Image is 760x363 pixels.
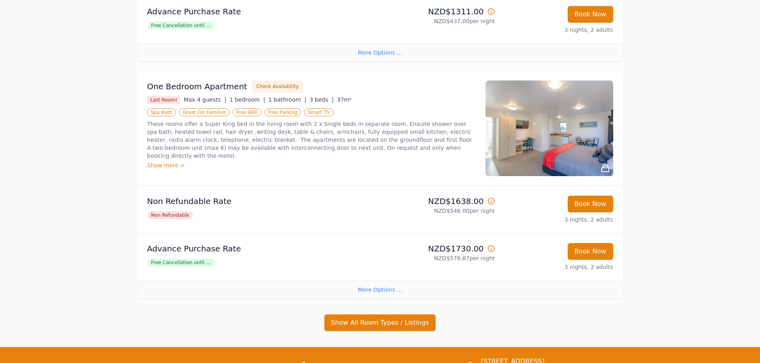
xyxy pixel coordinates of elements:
[229,96,265,103] span: 1 bedroom |
[337,96,351,103] span: 37m²
[138,43,623,61] div: More Options ...
[501,26,613,34] p: 3 nights, 2 adults
[568,243,613,260] button: Book Now
[568,6,613,23] button: Book Now
[184,96,226,103] span: Max 4 guests |
[147,81,247,92] h3: One Bedroom Apartment
[268,96,306,103] span: 1 bathroom |
[147,211,193,219] span: Non Refundable
[383,196,495,207] p: NZD$1638.00
[324,314,436,331] button: Show All Room Types / Listings
[147,96,181,104] span: Last Room!
[147,243,377,254] p: Advance Purchase Rate
[501,263,613,271] p: 3 nights, 2 adults
[179,108,229,116] span: Great For Families
[383,6,495,17] p: NZD$1311.00
[383,207,495,215] p: NZD$546.00 per night
[147,161,476,169] div: Show more >
[138,281,623,298] div: More Options ...
[310,96,334,103] span: 3 beds |
[383,243,495,254] p: NZD$1730.00
[568,196,613,212] button: Book Now
[147,6,377,17] p: Advance Purchase Rate
[233,108,261,116] span: Free WiFi
[147,22,215,29] span: Free Cancellation until ...
[304,108,334,116] span: Smart TV
[383,17,495,25] p: NZD$437.00 per night
[501,216,613,224] p: 3 nights, 2 adults
[252,80,303,92] button: Check Availability
[265,108,301,116] span: Free Parking
[147,259,215,267] span: Free Cancellation until ...
[383,254,495,262] p: NZD$576.67 per night
[147,108,176,116] span: Spa Bath
[147,120,476,160] p: These rooms offer a Super King bed in the living room with 2 x Single beds in separate room. Ensu...
[147,196,377,207] p: Non Refundable Rate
